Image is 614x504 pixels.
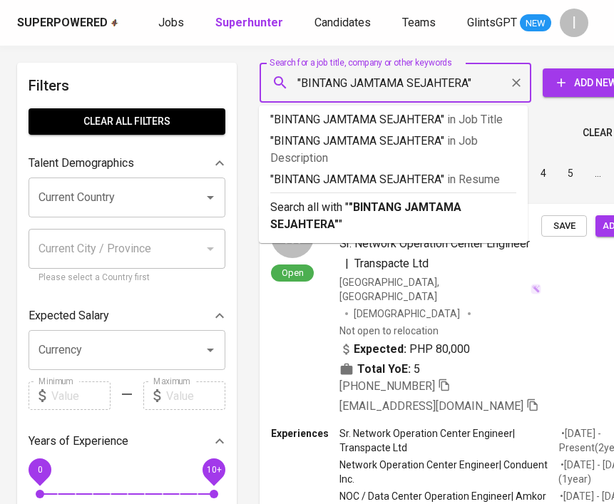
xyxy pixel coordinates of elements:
[520,16,551,31] span: NEW
[345,255,349,272] span: |
[447,113,503,126] span: in Job Title
[29,74,225,97] h6: Filters
[270,200,461,231] b: "BINTANG JAMTAMA SEJAHTERA"
[506,73,526,93] button: Clear
[402,16,436,29] span: Teams
[354,307,462,321] span: [DEMOGRAPHIC_DATA]
[215,16,283,29] b: Superhunter
[270,199,516,233] p: Search all with " "
[354,341,406,358] b: Expected:
[314,16,371,29] span: Candidates
[206,465,221,475] span: 10+
[51,381,111,410] input: Value
[270,133,516,167] p: "BINTANG JAMTAMA SEJAHTERA"
[532,162,555,185] button: Go to page 4
[158,14,187,32] a: Jobs
[29,427,225,456] div: Years of Experience
[339,341,470,358] div: PHP 80,000
[559,162,582,185] button: Go to page 5
[215,14,286,32] a: Superhunter
[271,426,339,441] p: Experiences
[29,155,134,172] p: Talent Demographics
[339,426,559,455] p: Sr. Network Operation Center Engineer | Transpacte Ltd
[414,361,420,378] span: 5
[200,187,220,207] button: Open
[339,324,439,338] p: Not open to relocation
[339,458,558,486] p: Network Operation Center Engineer | Conduent Inc.
[29,149,225,178] div: Talent Demographics
[166,381,225,410] input: Value
[402,14,439,32] a: Teams
[40,113,214,130] span: Clear All filters
[158,16,184,29] span: Jobs
[586,166,609,180] div: …
[339,379,435,393] span: [PHONE_NUMBER]
[447,173,500,186] span: in Resume
[531,284,541,294] img: magic_wand.svg
[541,215,587,237] button: Save
[560,9,588,37] div: I
[200,340,220,360] button: Open
[111,19,118,27] img: app logo
[548,218,580,235] span: Save
[29,302,225,330] div: Expected Salary
[339,275,541,304] div: [GEOGRAPHIC_DATA], [GEOGRAPHIC_DATA]
[29,307,109,324] p: Expected Salary
[276,267,309,279] span: Open
[314,14,374,32] a: Candidates
[29,108,225,135] button: Clear All filters
[37,465,42,475] span: 0
[17,15,108,31] div: Superpowered
[17,15,118,31] a: Superpoweredapp logo
[270,111,516,128] p: "BINTANG JAMTAMA SEJAHTERA"
[354,257,429,270] span: Transpacte Ltd
[467,14,551,32] a: GlintsGPT NEW
[270,171,516,188] p: "BINTANG JAMTAMA SEJAHTERA"
[339,399,523,413] span: [EMAIL_ADDRESS][DOMAIN_NAME]
[39,271,215,285] p: Please select a Country first
[467,16,517,29] span: GlintsGPT
[339,237,530,250] span: Sr. Network Operation Center Engineer
[29,433,128,450] p: Years of Experience
[357,361,411,378] b: Total YoE:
